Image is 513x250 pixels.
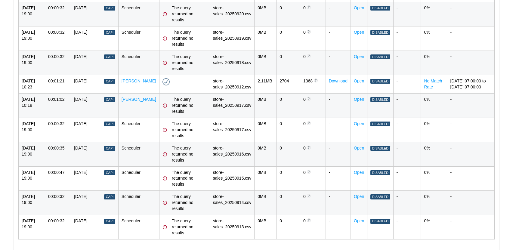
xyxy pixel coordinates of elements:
[45,93,71,118] td: 00:01:02
[447,142,495,166] td: -
[71,26,101,51] td: [DATE]
[354,170,364,175] a: Open
[370,54,390,60] div: Disabled
[354,30,364,35] a: Open
[255,2,277,26] td: 0 MB
[277,51,300,75] td: 0
[45,2,71,26] td: 00:00:32
[172,97,207,115] div: The query returned no results
[447,2,495,26] td: -
[447,215,495,239] td: -
[277,75,300,93] td: 2704
[326,93,351,118] td: -
[329,79,348,83] a: Download
[255,215,277,239] td: 0 MB
[104,54,115,60] div: Capi
[393,166,421,191] td: -
[172,121,207,139] div: The query returned no results
[210,51,255,75] td: store-sales_20250918.csv
[19,93,45,118] td: [DATE] 10:18
[19,166,45,191] td: [DATE] 19:00
[277,142,300,166] td: 0
[255,142,277,166] td: 0 MB
[424,79,442,89] a: No Match Rate
[326,215,351,239] td: -
[421,166,447,191] td: 0%
[354,54,364,59] a: Open
[210,191,255,215] td: store-sales_20250914.csv
[172,170,207,188] div: The query returned no results
[370,194,390,199] div: Disabled
[421,118,447,142] td: 0%
[255,93,277,118] td: 0 MB
[210,2,255,26] td: store-sales_20250920.csv
[104,146,115,151] div: Capi
[277,26,300,51] td: 0
[326,2,351,26] td: -
[370,79,390,84] div: Disabled
[354,121,364,126] a: Open
[370,170,390,175] div: Disabled
[370,146,390,151] div: Disabled
[255,51,277,75] td: 0 MB
[210,118,255,142] td: store-sales_20250917.csv
[104,122,115,127] div: Capi
[172,54,207,72] div: The query returned no results
[122,97,156,102] a: [PERSON_NAME]
[118,118,159,142] td: Scheduler
[104,194,115,199] div: Capi
[447,51,495,75] td: -
[354,218,364,223] a: Open
[19,75,45,93] td: [DATE] 10:23
[172,194,207,212] div: The query returned no results
[45,142,71,166] td: 00:00:35
[71,215,101,239] td: [DATE]
[277,2,300,26] td: 0
[326,26,351,51] td: -
[370,6,390,11] div: Disabled
[210,215,255,239] td: store-sales_20250913.csv
[45,75,71,93] td: 00:01:21
[19,118,45,142] td: [DATE] 19:00
[122,79,156,83] a: [PERSON_NAME]
[421,142,447,166] td: 0%
[45,191,71,215] td: 00:00:32
[277,166,300,191] td: 0
[118,26,159,51] td: Scheduler
[393,215,421,239] td: -
[354,5,364,10] a: Open
[19,215,45,239] td: [DATE] 19:00
[300,75,326,93] td: 1368
[255,26,277,51] td: 0 MB
[447,118,495,142] td: -
[118,2,159,26] td: Scheduler
[255,166,277,191] td: 0 MB
[421,93,447,118] td: 0%
[118,166,159,191] td: Scheduler
[118,191,159,215] td: Scheduler
[71,51,101,75] td: [DATE]
[370,97,390,102] div: Disabled
[210,26,255,51] td: store-sales_20250919.csv
[45,26,71,51] td: 00:00:32
[393,2,421,26] td: -
[326,166,351,191] td: -
[210,166,255,191] td: store-sales_20250915.csv
[447,93,495,118] td: -
[45,118,71,142] td: 00:00:32
[354,194,364,199] a: Open
[104,30,115,35] div: Capi
[277,93,300,118] td: 0
[421,191,447,215] td: 0%
[277,191,300,215] td: 0
[393,26,421,51] td: -
[300,51,326,75] td: 0
[421,26,447,51] td: 0%
[71,166,101,191] td: [DATE]
[118,51,159,75] td: Scheduler
[45,51,71,75] td: 00:00:32
[104,6,115,11] div: Capi
[255,118,277,142] td: 0 MB
[277,118,300,142] td: 0
[172,145,207,163] div: The query returned no results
